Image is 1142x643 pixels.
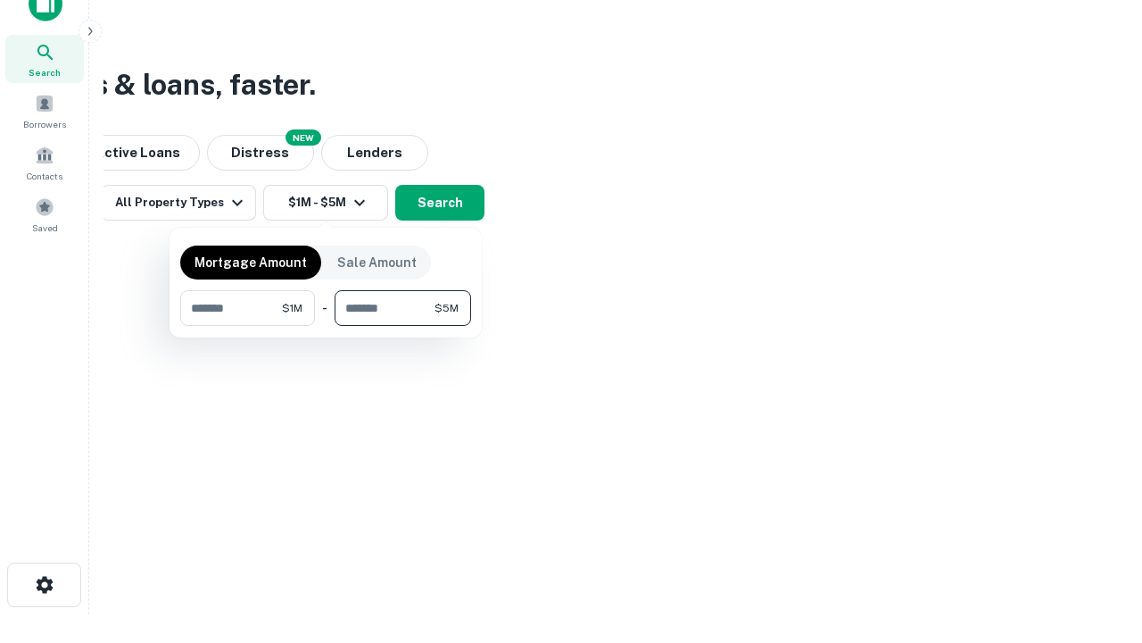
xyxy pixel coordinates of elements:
[434,300,459,316] span: $5M
[337,253,417,272] p: Sale Amount
[322,290,327,326] div: -
[194,253,307,272] p: Mortgage Amount
[282,300,302,316] span: $1M
[1053,500,1142,586] iframe: Chat Widget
